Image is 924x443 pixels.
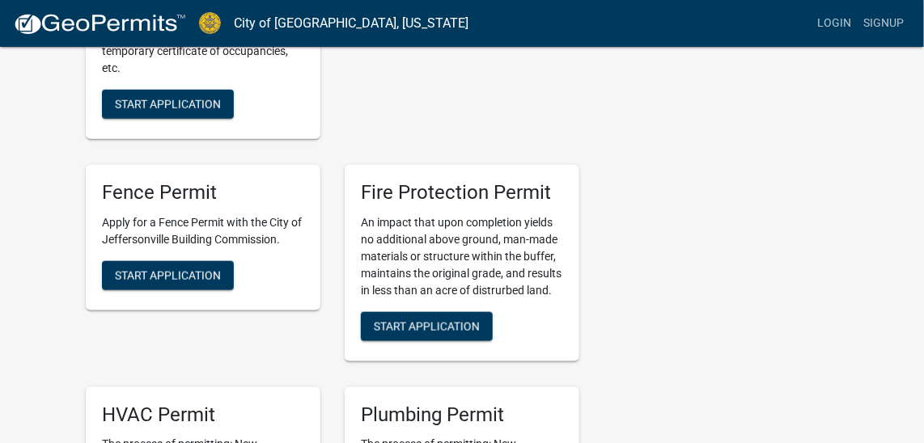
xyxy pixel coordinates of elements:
button: Start Application [102,90,234,119]
a: City of [GEOGRAPHIC_DATA], [US_STATE] [234,10,468,37]
img: City of Jeffersonville, Indiana [199,12,221,34]
h5: HVAC Permit [102,403,304,427]
h5: Fence Permit [102,181,304,205]
a: Login [811,8,858,39]
span: Start Application [374,320,480,333]
h5: Plumbing Permit [361,403,563,427]
span: Start Application [115,98,221,111]
p: Apply for a Fence Permit with the City of Jeffersonville Building Commission. [102,214,304,248]
p: An impact that upon completion yields no additional above ground, man-made materials or structure... [361,214,563,299]
span: Start Application [115,269,221,282]
button: Start Application [361,312,493,341]
button: Start Application [102,261,234,290]
a: Signup [858,8,911,39]
h5: Fire Protection Permit [361,181,563,205]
